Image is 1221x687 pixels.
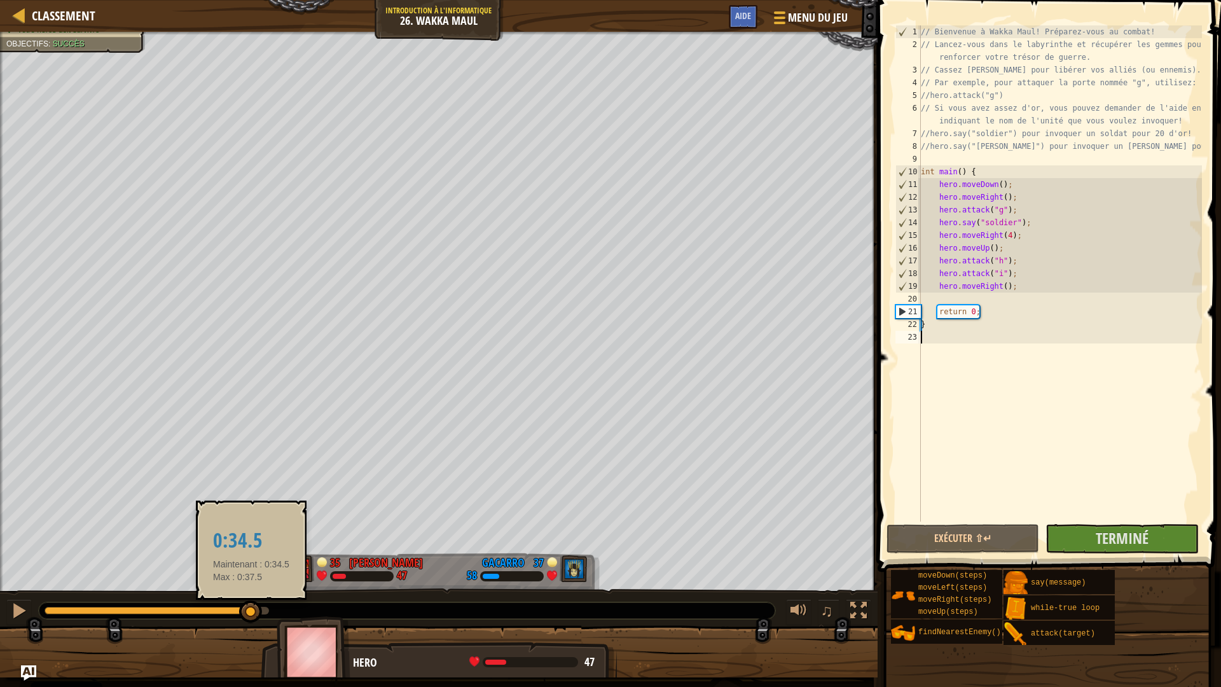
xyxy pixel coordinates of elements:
img: thang_avatar_frame.png [560,555,588,582]
div: health: 46.7 / 200 (+0.13/s) [469,656,595,668]
span: Aide [735,10,751,22]
div: 9 [895,153,921,165]
div: 19 [896,280,921,293]
div: Hero [353,655,604,671]
div: 18 [896,267,921,280]
div: 58 [467,571,477,582]
button: Ask AI [21,665,36,681]
button: Ctrl + P: Pause [6,599,32,625]
div: 20 [895,293,921,305]
div: 6 [895,102,921,127]
span: moveRight(steps) [918,595,991,604]
div: 21 [896,305,921,318]
button: Basculer en plein écran [846,599,871,625]
span: say(message) [1031,578,1086,587]
h2: 0:34.5 [213,530,289,552]
span: Terminé [1096,528,1149,548]
div: 1 [896,25,921,38]
div: 7 [895,127,921,140]
span: Objectifs [6,39,48,48]
div: 8 [895,140,921,153]
span: Menu du jeu [788,10,848,26]
div: 13 [896,204,921,216]
button: Menu du jeu [764,5,855,35]
div: 5 [895,89,921,102]
span: attack(target) [1031,629,1095,638]
button: ♫ [818,599,839,625]
img: portrait.png [1004,622,1028,646]
span: moveDown(steps) [918,571,987,580]
div: 37 [531,555,544,566]
img: thang_avatar_frame.png [277,616,350,687]
div: 23 [895,331,921,343]
img: portrait.png [891,621,915,645]
div: 2 [895,38,921,64]
button: Terminé [1045,524,1198,553]
div: gacarro [482,555,525,571]
div: 10 [896,165,921,178]
span: Succès [53,39,85,48]
span: : [48,39,53,48]
img: portrait.png [1004,597,1028,621]
div: 11 [896,178,921,191]
span: findNearestEnemy() [918,628,1001,637]
img: portrait.png [1004,571,1028,595]
div: 3 [895,64,921,76]
span: 47 [584,654,595,670]
div: 16 [896,242,921,254]
div: 4 [895,76,921,89]
img: portrait.png [891,583,915,607]
a: Classement [25,7,95,24]
span: ♫ [820,601,833,620]
div: 35 [330,555,343,566]
span: moveUp(steps) [918,607,978,616]
div: 17 [896,254,921,267]
div: 15 [896,229,921,242]
button: Ajuster le volume [786,599,811,625]
div: 47 [397,571,407,582]
div: Maintenant : 0:34.5 Max : 0:37.5 [204,511,298,590]
span: moveLeft(steps) [918,583,987,592]
span: while-true loop [1031,604,1100,613]
div: 22 [895,318,921,331]
div: [PERSON_NAME] [349,555,423,571]
span: Classement [32,7,95,24]
button: Exécuter ⇧↵ [886,524,1039,553]
div: 14 [896,216,921,229]
div: 12 [896,191,921,204]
